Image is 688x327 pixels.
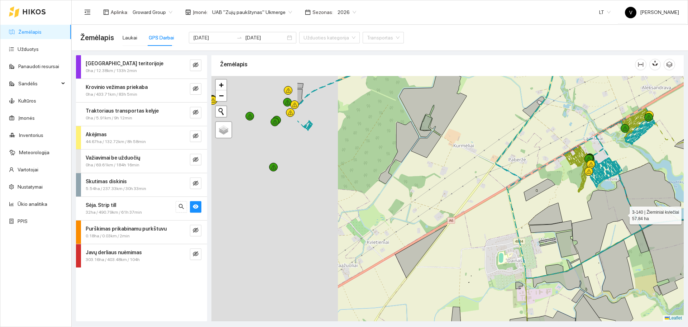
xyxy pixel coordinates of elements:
[86,209,142,216] span: 32ha / 490.79km / 61h 37min
[245,34,286,42] input: Pabaigos data
[86,132,107,137] strong: Akėjimas
[305,9,311,15] span: calendar
[76,126,207,150] div: Akėjimas44.67ha / 132.72km / 8h 58mineye-invisible
[193,133,199,140] span: eye-invisible
[190,225,201,236] button: eye-invisible
[193,180,199,187] span: eye-invisible
[193,62,199,69] span: eye-invisible
[665,316,682,321] a: Leaflet
[76,197,207,220] div: Sėja. Strip till32ha / 490.79km / 61h 37minsearcheye
[18,115,35,121] a: Įmonės
[190,201,201,213] button: eye
[111,8,128,16] span: Aplinka :
[149,34,174,42] div: GPS Darbai
[193,157,199,163] span: eye-invisible
[190,154,201,165] button: eye-invisible
[635,62,646,67] span: column-width
[629,7,632,18] span: V
[190,177,201,189] button: eye-invisible
[76,150,207,173] div: Važiavimai be užduočių0ha / 69.61km / 184h 16mineye-invisible
[18,98,36,104] a: Kultūros
[635,59,646,70] button: column-width
[76,221,207,244] div: Purškimas prikabinamu purkštuvu0.18ha / 0.03km / 2mineye-invisible
[86,108,159,114] strong: Traktoriaus transportas kelyje
[76,55,207,79] div: [GEOGRAPHIC_DATA] teritorijoje0ha / 12.38km / 133h 2mineye-invisible
[219,80,224,89] span: +
[236,35,242,41] span: to
[190,83,201,95] button: eye-invisible
[86,202,116,208] strong: Sėja. Strip till
[76,103,207,126] div: Traktoriaus transportas kelyje0ha / 5.91km / 9h 12mineye-invisible
[178,204,184,210] span: search
[190,60,201,71] button: eye-invisible
[193,8,208,16] span: Įmonė :
[193,227,199,234] span: eye-invisible
[176,201,187,213] button: search
[18,218,28,224] a: PPIS
[599,7,611,18] span: LT
[312,8,333,16] span: Sezonas :
[86,162,139,169] span: 0ha / 69.61km / 184h 16min
[84,9,91,15] span: menu-fold
[86,91,137,98] span: 0ha / 433.71km / 83h 5min
[19,132,43,138] a: Inventorius
[18,76,59,91] span: Sandėlis
[190,131,201,142] button: eye-invisible
[133,7,172,18] span: Groward Group
[76,79,207,102] div: Krovinio vežimas priekaba0ha / 433.71km / 83h 5mineye-invisible
[193,86,199,93] span: eye-invisible
[76,244,207,267] div: Javų derliaus nuėmimas303.16ha / 403.48km / 104heye-invisible
[18,63,59,69] a: Panaudoti resursai
[76,173,207,196] div: Skutimas diskinis5.54ha / 237.33km / 30h 33mineye-invisible
[86,179,127,184] strong: Skutimas diskinis
[86,155,140,161] strong: Važiavimai be užduočių
[19,150,49,155] a: Meteorologija
[216,90,226,101] a: Zoom out
[123,34,137,42] div: Laukai
[86,250,142,255] strong: Javų derliaus nuėmimas
[86,84,148,90] strong: Krovinio vežimas priekaba
[190,248,201,260] button: eye-invisible
[86,256,140,263] span: 303.16ha / 403.48km / 104h
[193,251,199,258] span: eye-invisible
[86,67,137,74] span: 0ha / 12.38km / 133h 2min
[86,115,132,122] span: 0ha / 5.91km / 9h 12min
[216,122,231,138] a: Layers
[18,167,38,172] a: Vartotojai
[185,9,191,15] span: shop
[193,109,199,116] span: eye-invisible
[193,204,199,210] span: eye
[86,233,130,240] span: 0.18ha / 0.03km / 2min
[216,106,226,117] button: Initiate a new search
[18,29,42,35] a: Žemėlapis
[80,5,95,19] button: menu-fold
[103,9,109,15] span: layout
[338,7,356,18] span: 2026
[18,46,39,52] a: Užduotys
[220,54,635,75] div: Žemėlapis
[86,61,163,66] strong: [GEOGRAPHIC_DATA] teritorijoje
[219,91,224,100] span: −
[193,34,234,42] input: Pradžios data
[80,32,114,43] span: Žemėlapis
[212,7,292,18] span: UAB "Zujų paukštynas" Ukmerge
[18,184,43,190] a: Nustatymai
[86,185,146,192] span: 5.54ha / 237.33km / 30h 33min
[236,35,242,41] span: swap-right
[190,107,201,118] button: eye-invisible
[18,201,47,207] a: Ūkio analitika
[625,9,679,15] span: [PERSON_NAME]
[86,138,146,145] span: 44.67ha / 132.72km / 8h 58min
[86,226,167,232] strong: Purškimas prikabinamu purkštuvu
[216,80,226,90] a: Zoom in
